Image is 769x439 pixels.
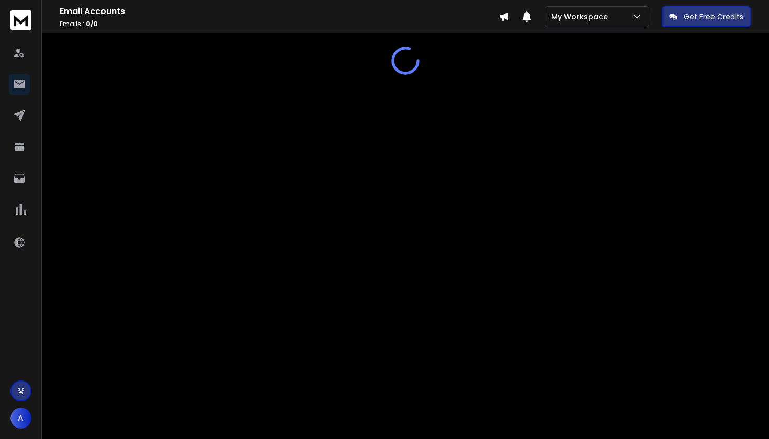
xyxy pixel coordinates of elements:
button: A [10,408,31,429]
span: 0 / 0 [86,19,98,28]
h1: Email Accounts [60,5,499,18]
p: My Workspace [551,11,612,22]
p: Get Free Credits [684,11,743,22]
button: Get Free Credits [662,6,751,27]
img: logo [10,10,31,30]
p: Emails : [60,20,499,28]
